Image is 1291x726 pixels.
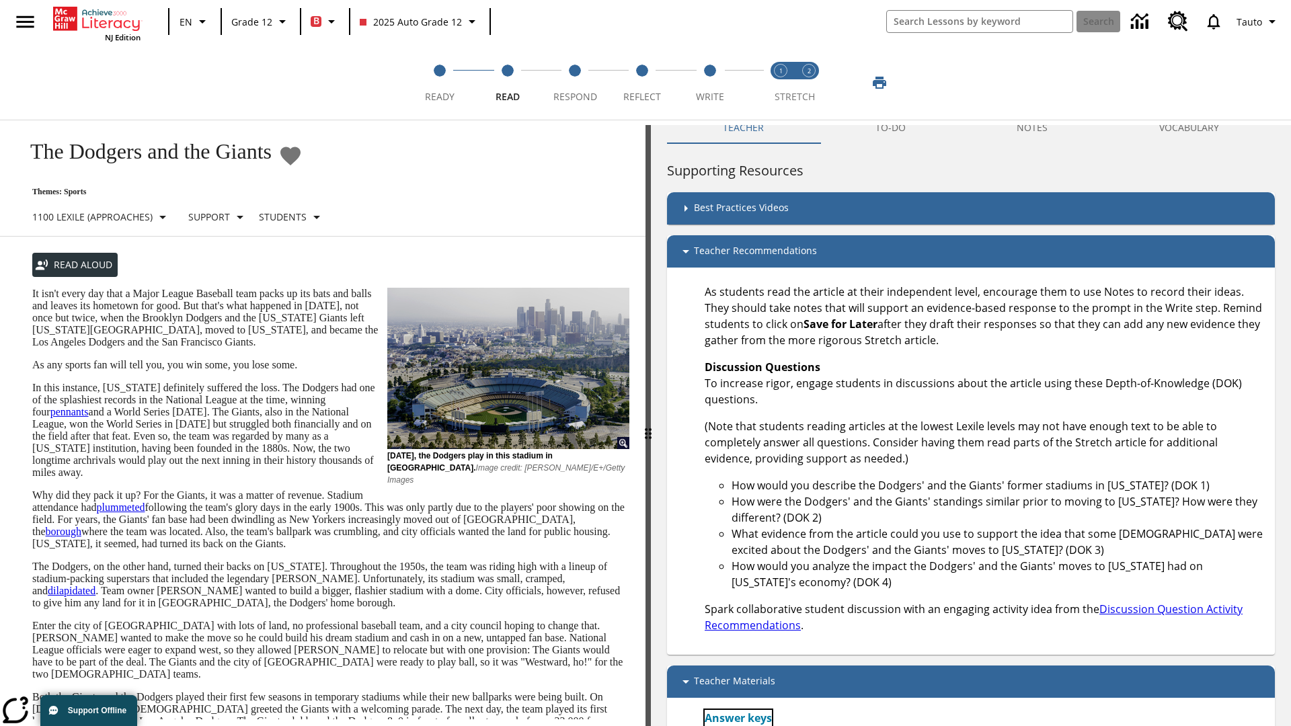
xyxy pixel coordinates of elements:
[50,406,89,417] a: pennants
[16,139,272,164] h1: The Dodgers and the Giants
[1196,4,1231,39] a: Notifications
[804,317,877,331] strong: Save for Later
[496,90,520,103] span: Read
[667,112,1275,144] div: Instructional Panel Tabs
[180,15,192,29] span: EN
[32,382,629,479] p: In this instance, [US_STATE] definitely suffered the loss. The Dodgers had one of the splashiest ...
[623,90,661,103] span: Reflect
[226,9,296,34] button: Grade: Grade 12, Select a grade
[732,558,1264,590] li: How would you analyze the impact the Dodgers' and the Giants' moves to [US_STATE] had on [US_STAT...
[1103,112,1275,144] button: VOCABULARY
[32,620,629,680] p: Enter the city of [GEOGRAPHIC_DATA] with lots of land, no professional baseball team, and a city ...
[779,67,783,75] text: 1
[354,9,485,34] button: Class: 2025 Auto Grade 12, Select your class
[732,477,1264,493] li: How would you describe the Dodgers' and the Giants' former stadiums in [US_STATE]? (DOK 1)
[32,253,118,278] button: Read Aloud
[617,437,629,449] img: Magnify
[173,9,217,34] button: Language: EN, Select a language
[820,112,962,144] button: TO-DO
[387,460,625,485] span: Image credit: [PERSON_NAME]/E+/Getty Images
[32,561,629,609] p: The Dodgers, on the other hand, turned their backs on [US_STATE]. Throughout the 1950s, the team ...
[1123,3,1160,40] a: Data Center
[53,4,141,42] div: Home
[645,125,651,726] div: Press Enter or Spacebar and then press right and left arrow keys to move the slider
[1231,9,1286,34] button: Profile/Settings
[694,243,817,259] p: Teacher Recommendations
[40,695,137,726] button: Support Offline
[775,90,815,103] span: STRETCH
[425,90,455,103] span: Ready
[32,288,629,348] p: It isn't every day that a Major League Baseball team packs up its bats and balls and leaves its h...
[651,125,1291,726] div: activity
[32,210,153,224] p: 1100 Lexile (Approaches)
[46,526,81,537] a: borough
[705,418,1264,467] p: (Note that students reading articles at the lowest Lexile levels may not have enough text to be a...
[761,46,800,120] button: Stretch Read step 1 of 2
[1237,15,1262,29] span: Tauto
[667,235,1275,268] div: Teacher Recommendations
[16,187,330,197] p: Themes: Sports
[536,46,614,120] button: Respond step 3 of 5
[732,493,1264,526] li: How were the Dodgers' and the Giants' standings similar prior to moving to [US_STATE]? How were t...
[231,15,272,29] span: Grade 12
[705,360,820,374] strong: Discussion Questions
[97,501,145,513] a: plummeted
[694,200,789,216] p: Best Practices Videos
[671,46,749,120] button: Write step 5 of 5
[887,11,1072,32] input: search field
[105,32,141,42] span: NJ Edition
[553,90,597,103] span: Respond
[696,90,724,103] span: Write
[278,144,303,167] button: Add to Favorites - The Dodgers and the Giants
[667,665,1275,698] div: Teacher Materials
[387,448,553,473] span: [DATE], the Dodgers play in this stadium in [GEOGRAPHIC_DATA].
[705,601,1264,633] p: Spark collaborative student discussion with an engaging activity idea from the .
[305,9,345,34] button: Boost Class color is red. Change class color
[360,15,462,29] span: 2025 Auto Grade 12
[48,585,95,596] a: dilapidated
[603,46,681,120] button: Reflect step 4 of 5
[667,160,1275,182] h6: Supporting Resources
[5,2,45,42] button: Open side menu
[313,13,319,30] span: B
[32,359,629,371] p: As any sports fan will tell you, you win some, you lose some.
[183,205,253,229] button: Scaffolds, Support
[962,112,1104,144] button: NOTES
[705,284,1264,348] p: As students read the article at their independent level, encourage them to use Notes to record th...
[468,46,546,120] button: Read step 2 of 5
[32,489,629,550] p: Why did they pack it up? For the Giants, it was a matter of revenue. Stadium attendance had follo...
[732,526,1264,558] li: What evidence from the article could you use to support the idea that some [DEMOGRAPHIC_DATA] wer...
[1160,3,1196,40] a: Resource Center, Will open in new tab
[667,192,1275,225] div: Best Practices Videos
[858,71,901,95] button: Print
[705,359,1264,407] p: To increase rigor, engage students in discussions about the article using these Depth-of-Knowledg...
[68,706,126,715] span: Support Offline
[808,67,811,75] text: 2
[253,205,330,229] button: Select Student
[694,674,775,690] p: Teacher Materials
[259,210,307,224] p: Students
[705,710,772,726] a: Answer keys, Will open in new browser window or tab
[667,112,820,144] button: Teacher
[188,210,230,224] p: Support
[789,46,828,120] button: Stretch Respond step 2 of 2
[401,46,479,120] button: Ready step 1 of 5
[27,205,176,229] button: Select Lexile, 1100 Lexile (Approaches)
